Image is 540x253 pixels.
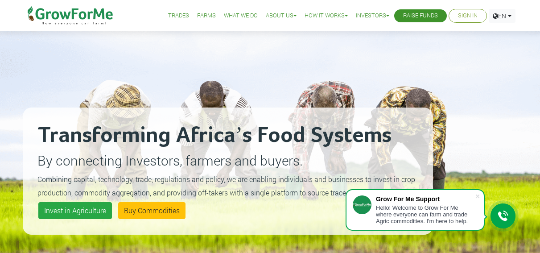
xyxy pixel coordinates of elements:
a: Trades [168,11,189,21]
a: EN [489,9,515,23]
a: How it Works [305,11,348,21]
a: Raise Funds [403,11,438,21]
small: Combining capital, technology, trade, regulations and policy, we are enabling individuals and bus... [37,174,415,197]
h2: Transforming Africa’s Food Systems [37,122,418,149]
a: Buy Commodities [118,202,185,219]
a: What We Do [224,11,258,21]
a: Investors [356,11,389,21]
a: Sign In [458,11,478,21]
a: Invest in Agriculture [38,202,112,219]
div: Hello! Welcome to Grow For Me where everyone can farm and trade Agric commodities. I'm here to help. [376,204,475,224]
a: Farms [197,11,216,21]
a: About Us [266,11,297,21]
div: Grow For Me Support [376,195,475,203]
p: By connecting Investors, farmers and buyers. [37,150,418,170]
